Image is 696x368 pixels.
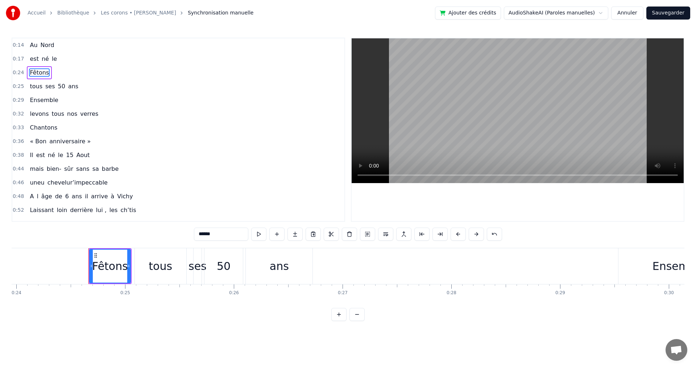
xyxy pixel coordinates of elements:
[57,9,89,17] a: Bibliothèque
[13,152,24,159] span: 0:38
[46,165,62,173] span: bien-
[47,151,56,159] span: né
[6,6,20,20] img: youka
[101,165,120,173] span: barbe
[95,206,107,214] span: lui ,
[36,151,46,159] span: est
[67,82,79,90] span: ans
[29,110,49,118] span: levons
[13,193,24,200] span: 0:48
[41,192,53,200] span: âge
[13,124,24,131] span: 0:33
[338,290,348,296] div: 0:27
[217,258,231,274] div: 50
[29,192,34,200] span: A
[149,258,172,274] div: tous
[29,165,44,173] span: mais
[56,206,68,214] span: loin
[79,110,99,118] span: verres
[40,41,55,49] span: Nord
[13,220,24,228] span: 0:55
[270,258,289,274] div: ans
[47,178,108,187] span: chevelur’impeccable
[29,206,54,214] span: Laissant
[29,178,45,187] span: uneu
[69,206,94,214] span: derrière
[13,207,24,214] span: 0:52
[65,151,74,159] span: 15
[188,9,254,17] span: Synchronisation manuelle
[92,258,128,274] div: Fêtons
[13,179,24,186] span: 0:46
[13,110,24,118] span: 0:32
[65,192,70,200] span: 6
[29,123,58,132] span: Chantons
[41,55,50,63] span: né
[13,97,24,104] span: 0:29
[28,9,46,17] a: Accueil
[13,165,24,173] span: 0:44
[13,42,24,49] span: 0:14
[447,290,456,296] div: 0:28
[12,290,21,296] div: 0:24
[51,55,58,63] span: le
[29,68,50,77] span: Fêtons
[45,82,56,90] span: ses
[646,7,690,20] button: Sauvegarder
[188,258,207,274] div: ses
[49,137,91,145] span: anniversaire »
[28,9,253,17] nav: breadcrumb
[116,192,133,200] span: Vichy
[84,192,89,200] span: il
[29,137,47,145] span: « Bon
[63,165,74,173] span: sûr
[51,110,65,118] span: tous
[75,165,90,173] span: sans
[29,41,38,49] span: Au
[666,339,687,361] div: Ouvrir le chat
[101,9,176,17] a: Les corons • [PERSON_NAME]
[57,82,66,90] span: 50
[29,220,58,228] span: Quelques
[29,151,34,159] span: Il
[54,192,63,200] span: de
[83,220,97,228] span: plus
[29,55,39,63] span: est
[555,290,565,296] div: 0:29
[71,192,83,200] span: ans
[120,290,130,296] div: 0:25
[13,83,24,90] span: 0:25
[120,206,137,214] span: ch’tis
[92,165,100,173] span: sa
[109,206,119,214] span: les
[13,138,24,145] span: 0:36
[29,82,43,90] span: tous
[13,55,24,63] span: 0:17
[110,192,115,200] span: à
[611,7,643,20] button: Annuler
[66,110,78,118] span: nos
[57,151,64,159] span: le
[29,96,59,104] span: Ensemble
[76,151,91,159] span: Aout
[229,290,239,296] div: 0:26
[90,192,108,200] span: arrive
[59,220,82,228] span: années
[13,69,24,76] span: 0:24
[36,192,39,200] span: l
[98,220,112,228] span: tard
[664,290,674,296] div: 0:30
[435,7,501,20] button: Ajouter des crédits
